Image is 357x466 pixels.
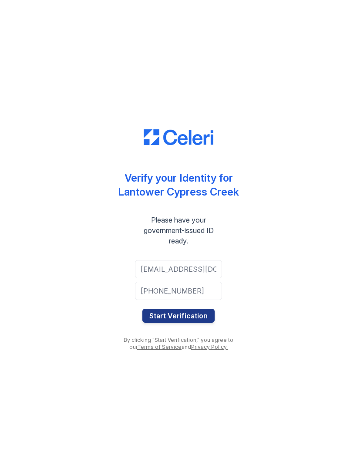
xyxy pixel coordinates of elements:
img: CE_Logo_Blue-a8612792a0a2168367f1c8372b55b34899dd931a85d93a1a3d3e32e68fde9ad4.png [144,129,213,145]
div: Please have your government-issued ID ready. [118,215,239,246]
button: Start Verification [142,309,215,323]
input: Phone [135,282,222,300]
a: Terms of Service [137,344,182,350]
div: By clicking "Start Verification," you agree to our and [118,337,239,351]
a: Privacy Policy. [191,344,228,350]
div: Verify your Identity for Lantower Cypress Creek [118,171,239,199]
input: Email [135,260,222,278]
